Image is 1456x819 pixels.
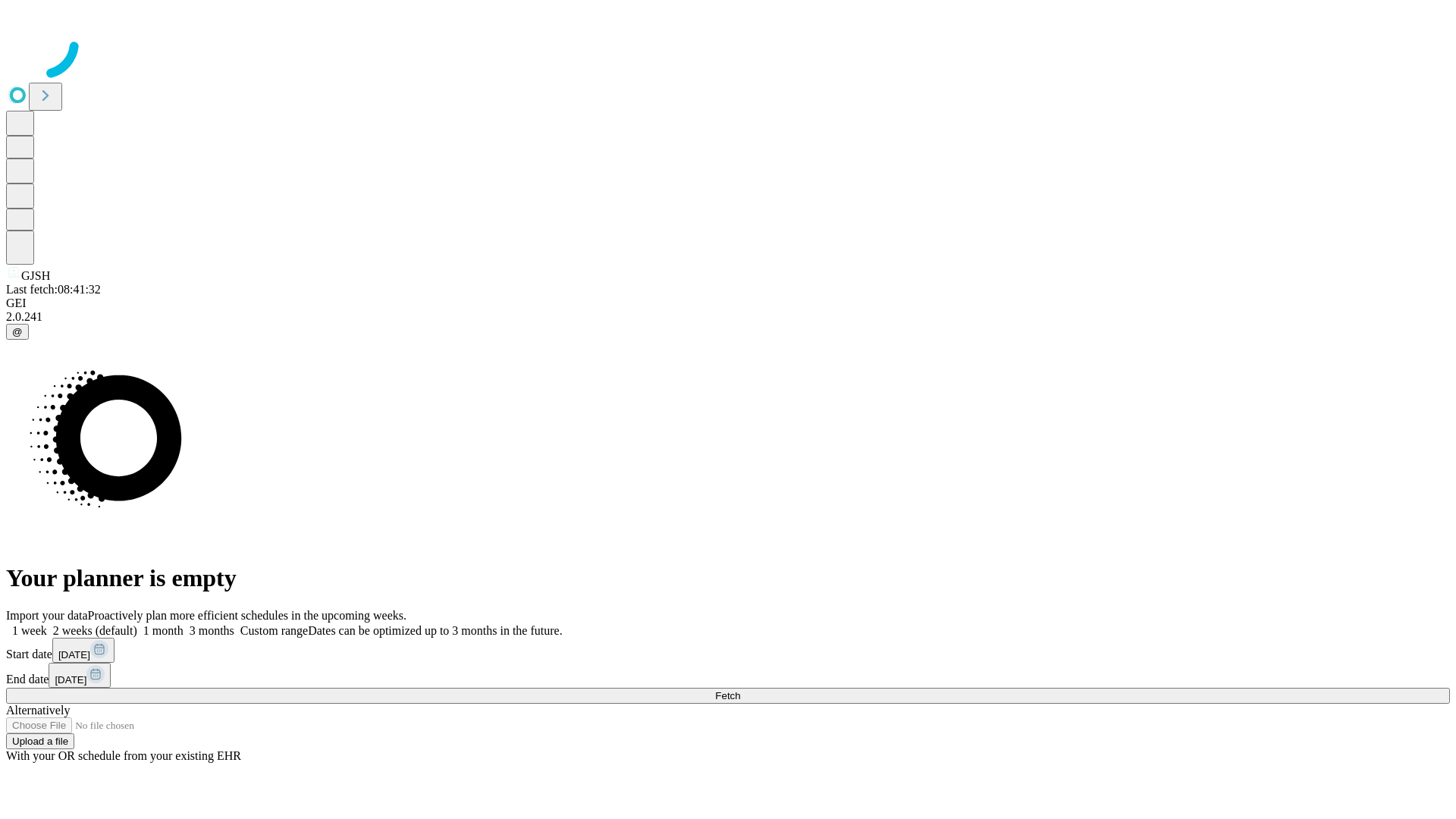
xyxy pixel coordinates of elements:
[88,609,406,622] span: Proactively plan more efficient schedules in the upcoming weeks.
[6,749,241,762] span: With your OR schedule from your existing EHR
[143,624,184,637] span: 1 month
[715,690,740,701] span: Fetch
[308,624,562,637] span: Dates can be optimized up to 3 months in the future.
[12,624,47,637] span: 1 week
[6,733,74,749] button: Upload a file
[190,624,234,637] span: 3 months
[6,324,29,340] button: @
[240,624,308,637] span: Custom range
[6,704,70,717] span: Alternatively
[12,326,23,337] span: @
[6,688,1450,704] button: Fetch
[52,638,115,663] button: [DATE]
[21,269,50,282] span: GJSH
[6,310,1450,324] div: 2.0.241
[6,609,88,622] span: Import your data
[6,564,1450,592] h1: Your planner is empty
[53,624,137,637] span: 2 weeks (default)
[58,649,90,661] span: [DATE]
[49,663,111,688] button: [DATE]
[6,638,1450,663] div: Start date
[6,663,1450,688] div: End date
[55,674,86,686] span: [DATE]
[6,283,101,296] span: Last fetch: 08:41:32
[6,297,1450,310] div: GEI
